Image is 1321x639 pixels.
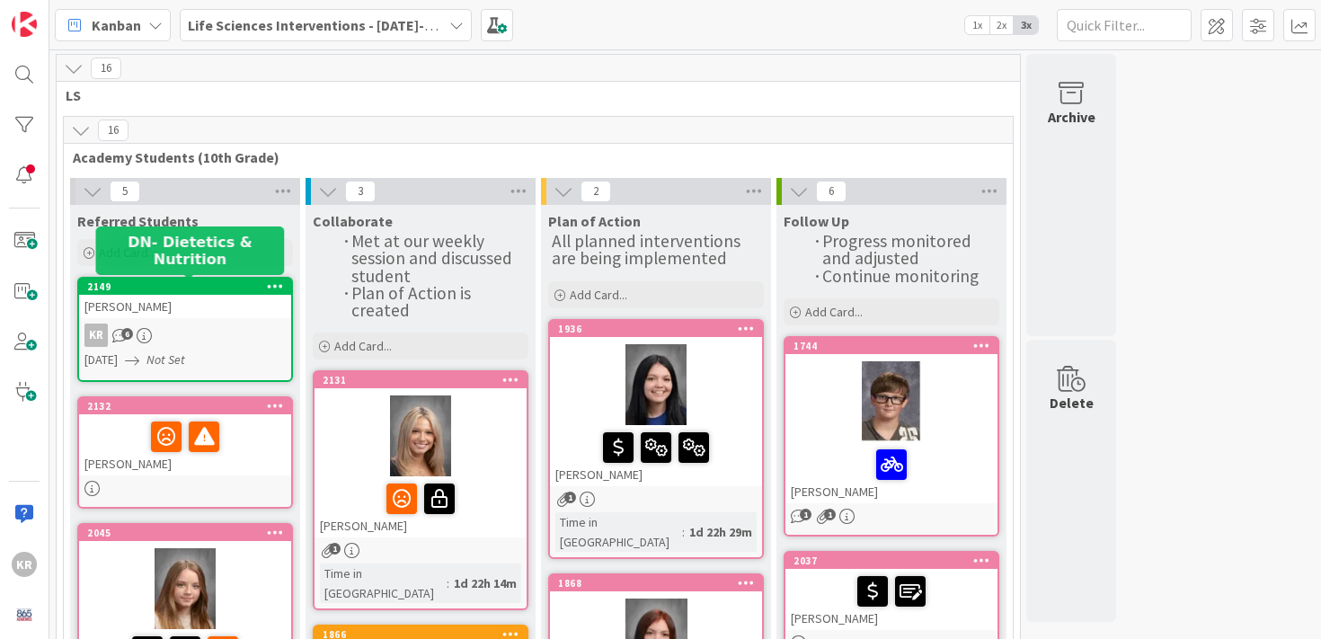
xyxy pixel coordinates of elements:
[785,569,997,630] div: [PERSON_NAME]
[79,398,291,414] div: 2132
[822,265,979,287] span: Continue monitoring
[345,181,376,202] span: 3
[313,370,528,610] a: 2131[PERSON_NAME]Time in [GEOGRAPHIC_DATA]:1d 22h 14m
[110,181,140,202] span: 5
[79,525,291,541] div: 2045
[581,181,611,202] span: 2
[315,372,527,388] div: 2131
[79,398,291,475] div: 2132[PERSON_NAME]
[784,336,999,537] a: 1744[PERSON_NAME]
[552,230,744,269] span: All planned interventions are being implemented
[12,12,37,37] img: Visit kanbanzone.com
[824,509,836,520] span: 1
[77,277,293,382] a: 2149[PERSON_NAME]KR[DATE]Not Set
[87,400,291,413] div: 2132
[12,602,37,627] img: avatar
[79,414,291,475] div: [PERSON_NAME]
[1057,9,1192,41] input: Quick Filter...
[92,14,141,36] span: Kanban
[550,425,762,486] div: [PERSON_NAME]
[73,148,990,166] span: Academy Students (10th Grade)
[558,323,762,335] div: 1936
[822,230,975,269] span: Progress monitored and adjusted
[323,374,527,386] div: 2131
[146,351,185,368] i: Not Set
[66,86,997,104] span: LS
[558,577,762,590] div: 1868
[351,230,516,287] span: Met at our weekly session and discussed student
[785,442,997,503] div: [PERSON_NAME]
[87,527,291,539] div: 2045
[548,319,764,559] a: 1936[PERSON_NAME]Time in [GEOGRAPHIC_DATA]:1d 22h 29m
[570,287,627,303] span: Add Card...
[564,492,576,503] span: 1
[785,338,997,503] div: 1744[PERSON_NAME]
[315,372,527,537] div: 2131[PERSON_NAME]
[91,58,121,79] span: 16
[805,304,863,320] span: Add Card...
[121,328,133,340] span: 6
[79,324,291,347] div: KR
[334,338,392,354] span: Add Card...
[1050,392,1094,413] div: Delete
[320,564,447,603] div: Time in [GEOGRAPHIC_DATA]
[188,16,466,34] b: Life Sciences Interventions - [DATE]-[DATE]
[84,324,108,347] div: KR
[313,212,393,230] span: Collaborate
[548,212,641,230] span: Plan of Action
[98,120,129,141] span: 16
[785,553,997,569] div: 2037
[555,512,682,552] div: Time in [GEOGRAPHIC_DATA]
[965,16,989,34] span: 1x
[329,543,341,555] span: 1
[785,338,997,354] div: 1744
[793,555,997,567] div: 2037
[84,351,118,369] span: [DATE]
[685,522,757,542] div: 1d 22h 29m
[449,573,521,593] div: 1d 22h 14m
[550,321,762,337] div: 1936
[351,282,474,321] span: Plan of Action is created
[12,552,37,577] div: KR
[793,340,997,352] div: 1744
[682,522,685,542] span: :
[79,279,291,295] div: 2149
[79,279,291,318] div: 2149[PERSON_NAME]
[550,575,762,591] div: 1868
[1048,106,1095,128] div: Archive
[79,295,291,318] div: [PERSON_NAME]
[989,16,1014,34] span: 2x
[77,212,199,230] span: Referred Students
[816,181,847,202] span: 6
[785,553,997,630] div: 2037[PERSON_NAME]
[87,280,291,293] div: 2149
[103,234,278,268] h5: DN- Dietetics & Nutrition
[1014,16,1038,34] span: 3x
[77,396,293,509] a: 2132[PERSON_NAME]
[315,476,527,537] div: [PERSON_NAME]
[550,321,762,486] div: 1936[PERSON_NAME]
[800,509,811,520] span: 1
[447,573,449,593] span: :
[784,212,849,230] span: Follow Up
